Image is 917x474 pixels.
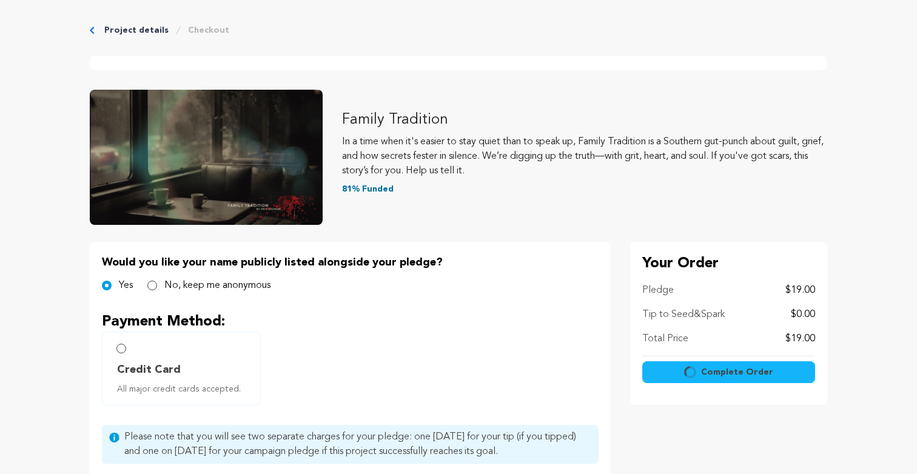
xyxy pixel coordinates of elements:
[117,361,181,378] span: Credit Card
[342,110,827,130] p: Family Tradition
[164,278,270,293] label: No, keep me anonymous
[785,283,815,298] p: $19.00
[642,361,815,383] button: Complete Order
[642,332,688,346] p: Total Price
[102,312,599,332] p: Payment Method:
[642,307,725,322] p: Tip to Seed&Spark
[342,183,827,195] p: 81% Funded
[119,278,133,293] label: Yes
[117,383,250,395] span: All major credit cards accepted.
[701,366,773,378] span: Complete Order
[104,24,169,36] a: Project details
[791,307,815,322] p: $0.00
[90,90,323,225] img: Family Tradition image
[342,135,827,178] p: In a time when it's easier to stay quiet than to speak up, Family Tradition is a Southern gut-pun...
[90,24,827,36] div: Breadcrumb
[642,254,815,273] p: Your Order
[642,283,674,298] p: Pledge
[124,430,591,459] span: Please note that you will see two separate charges for your pledge: one [DATE] for your tip (if y...
[102,254,599,271] p: Would you like your name publicly listed alongside your pledge?
[785,332,815,346] p: $19.00
[188,24,229,36] a: Checkout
